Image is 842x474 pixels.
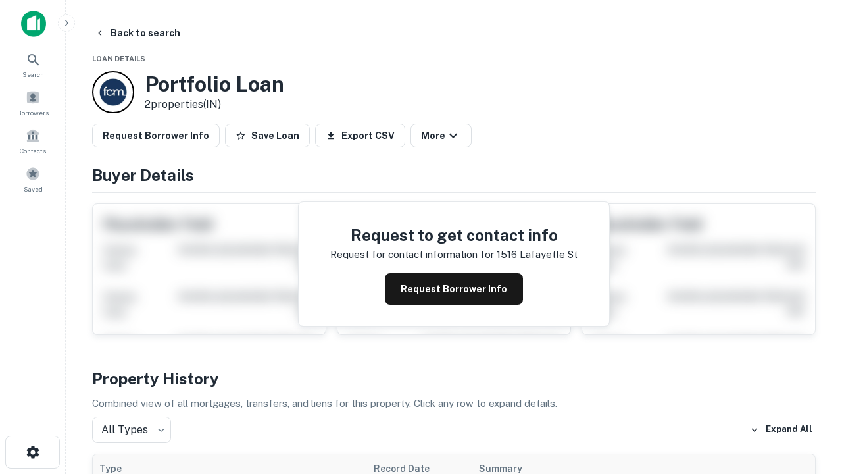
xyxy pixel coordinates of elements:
button: Expand All [747,420,816,440]
span: Loan Details [92,55,145,63]
span: Contacts [20,145,46,156]
a: Contacts [4,123,62,159]
div: All Types [92,417,171,443]
a: Search [4,47,62,82]
a: Saved [4,161,62,197]
p: Request for contact information for [330,247,494,263]
a: Borrowers [4,85,62,120]
h3: Portfolio Loan [145,72,284,97]
span: Search [22,69,44,80]
button: More [410,124,472,147]
button: Back to search [89,21,186,45]
iframe: Chat Widget [776,369,842,432]
p: 1516 lafayette st [497,247,578,263]
button: Save Loan [225,124,310,147]
button: Request Borrower Info [385,273,523,305]
span: Saved [24,184,43,194]
h4: Request to get contact info [330,223,578,247]
button: Request Borrower Info [92,124,220,147]
p: Combined view of all mortgages, transfers, and liens for this property. Click any row to expand d... [92,396,816,411]
p: 2 properties (IN) [145,97,284,113]
img: capitalize-icon.png [21,11,46,37]
h4: Buyer Details [92,163,816,187]
button: Export CSV [315,124,405,147]
h4: Property History [92,367,816,390]
span: Borrowers [17,107,49,118]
